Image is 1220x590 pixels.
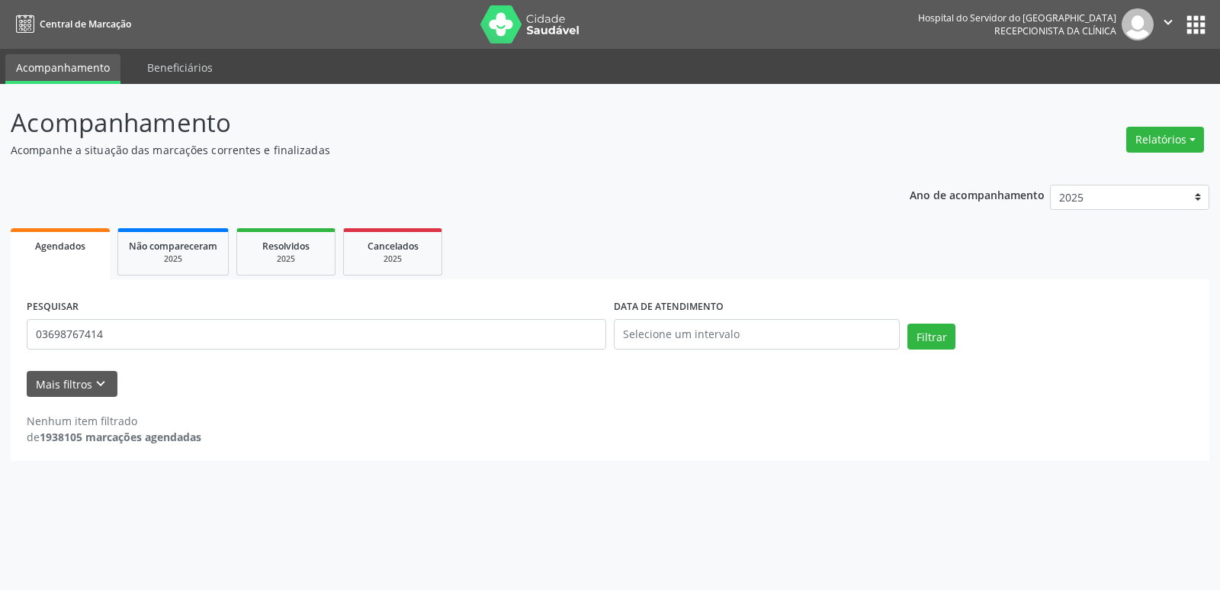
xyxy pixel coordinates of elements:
[35,240,85,253] span: Agendados
[136,54,223,81] a: Beneficiários
[355,253,431,265] div: 2025
[248,253,324,265] div: 2025
[27,371,117,398] button: Mais filtroskeyboard_arrow_down
[27,295,79,319] label: PESQUISAR
[262,240,310,253] span: Resolvidos
[129,240,217,253] span: Não compareceram
[1122,8,1154,40] img: img
[907,324,955,350] button: Filtrar
[614,319,900,350] input: Selecione um intervalo
[27,413,201,429] div: Nenhum item filtrado
[368,240,419,253] span: Cancelados
[40,430,201,444] strong: 1938105 marcações agendadas
[1160,14,1177,31] i: 
[1183,11,1209,38] button: apps
[5,54,120,84] a: Acompanhamento
[994,24,1116,37] span: Recepcionista da clínica
[27,429,201,445] div: de
[11,104,849,142] p: Acompanhamento
[1154,8,1183,40] button: 
[614,295,724,319] label: DATA DE ATENDIMENTO
[11,11,131,37] a: Central de Marcação
[40,18,131,31] span: Central de Marcação
[910,185,1045,204] p: Ano de acompanhamento
[27,319,606,350] input: Nome, código do beneficiário ou CPF
[1126,127,1204,153] button: Relatórios
[11,142,849,158] p: Acompanhe a situação das marcações correntes e finalizadas
[92,376,109,392] i: keyboard_arrow_down
[129,253,217,265] div: 2025
[918,11,1116,24] div: Hospital do Servidor do [GEOGRAPHIC_DATA]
